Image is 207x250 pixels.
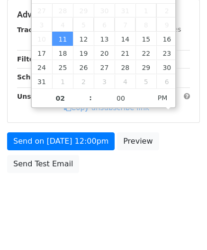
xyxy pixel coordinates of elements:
[115,3,135,17] span: July 31, 2025
[94,32,115,46] span: August 13, 2025
[17,55,41,63] strong: Filters
[160,205,207,250] iframe: Chat Widget
[94,46,115,60] span: August 20, 2025
[135,60,156,74] span: August 29, 2025
[94,74,115,88] span: September 3, 2025
[89,88,92,107] span: :
[156,46,177,60] span: August 23, 2025
[52,32,73,46] span: August 11, 2025
[73,32,94,46] span: August 12, 2025
[115,32,135,46] span: August 14, 2025
[73,17,94,32] span: August 5, 2025
[135,3,156,17] span: August 1, 2025
[156,74,177,88] span: September 6, 2025
[32,3,53,17] span: July 27, 2025
[94,17,115,32] span: August 6, 2025
[52,17,73,32] span: August 4, 2025
[32,32,53,46] span: August 10, 2025
[32,17,53,32] span: August 3, 2025
[73,3,94,17] span: July 29, 2025
[135,32,156,46] span: August 15, 2025
[156,60,177,74] span: August 30, 2025
[73,74,94,88] span: September 2, 2025
[52,3,73,17] span: July 28, 2025
[115,60,135,74] span: August 28, 2025
[115,74,135,88] span: September 4, 2025
[7,132,115,150] a: Send on [DATE] 12:00pm
[135,46,156,60] span: August 22, 2025
[115,46,135,60] span: August 21, 2025
[150,88,176,107] span: Click to toggle
[32,46,53,60] span: August 17, 2025
[64,103,149,112] a: Copy unsubscribe link
[73,46,94,60] span: August 19, 2025
[115,17,135,32] span: August 7, 2025
[156,32,177,46] span: August 16, 2025
[17,9,190,20] h5: Advanced
[156,17,177,32] span: August 9, 2025
[94,3,115,17] span: July 30, 2025
[156,3,177,17] span: August 2, 2025
[73,60,94,74] span: August 26, 2025
[94,60,115,74] span: August 27, 2025
[135,17,156,32] span: August 8, 2025
[52,60,73,74] span: August 25, 2025
[17,26,49,34] strong: Tracking
[32,89,90,108] input: Hour
[92,89,150,108] input: Minute
[32,60,53,74] span: August 24, 2025
[52,46,73,60] span: August 18, 2025
[7,155,79,173] a: Send Test Email
[17,93,63,100] strong: Unsubscribe
[32,74,53,88] span: August 31, 2025
[17,73,51,81] strong: Schedule
[52,74,73,88] span: September 1, 2025
[117,132,159,150] a: Preview
[135,74,156,88] span: September 5, 2025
